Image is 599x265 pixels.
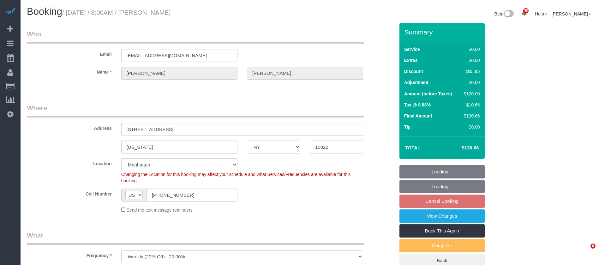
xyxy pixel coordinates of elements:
[62,9,171,16] small: / [DATE] / 8:00AM / [PERSON_NAME]
[404,68,423,75] label: Discount
[147,189,237,202] input: Cell Number
[22,123,117,131] label: Address
[404,124,411,130] label: Tip
[247,67,363,80] input: Last Name
[461,68,480,75] div: ($0.00)
[121,49,237,62] input: Email
[404,91,452,97] label: Amount (before Taxes)
[22,49,117,57] label: Email
[461,57,480,63] div: $0.00
[461,113,480,119] div: $130.66
[4,6,16,15] img: Automaid Logo
[121,67,237,80] input: First Name
[22,158,117,167] label: Location
[404,102,431,108] label: Tax @ 8.88%
[461,79,480,86] div: $0.00
[503,10,514,18] img: New interface
[494,11,514,16] a: Beta
[127,208,193,213] span: Send me text message reminders
[27,29,364,44] legend: Who
[27,6,62,17] span: Booking
[590,244,596,249] span: 6
[404,113,432,119] label: Final Amount
[22,189,117,197] label: Cell Number
[310,141,363,154] input: Zip Code
[461,91,480,97] div: $120.00
[404,79,428,86] label: Adjustment
[461,102,480,108] div: $10.66
[518,6,530,20] a: 38
[552,11,591,16] a: [PERSON_NAME]
[27,231,364,245] legend: What
[461,46,480,52] div: $0.00
[22,67,117,75] label: Name *
[121,172,351,183] span: Changing the Location for this booking may affect your schedule and what Services/Frequencies are...
[404,28,482,36] h3: Summary
[461,124,480,130] div: $0.00
[399,209,485,223] a: View Changes
[27,103,364,117] legend: Where
[535,11,547,16] a: Help
[443,145,479,151] h4: $130.66
[22,250,117,259] label: Frequency *
[404,46,420,52] label: Service
[404,57,418,63] label: Extras
[523,8,529,13] span: 38
[121,141,237,154] input: City
[405,145,421,150] strong: Total
[399,224,485,238] a: Book This Again
[578,244,593,259] iframe: Intercom live chat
